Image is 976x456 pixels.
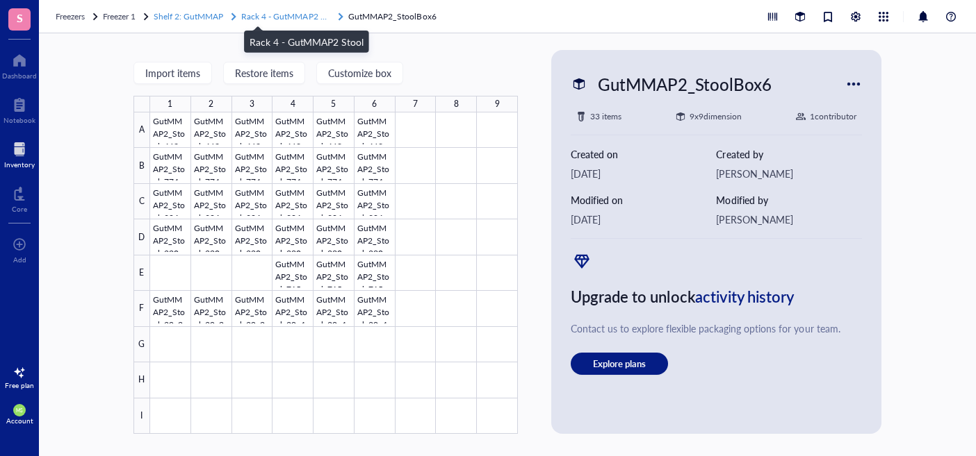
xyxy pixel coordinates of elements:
div: Created by [716,146,862,162]
button: Explore plans [571,353,668,375]
div: Created on [571,146,717,162]
a: Explore plans [571,353,862,375]
div: GutMMAP2_StoolBox6 [592,69,778,99]
div: Dashboard [2,71,37,80]
span: Shelf 2: GutMMAP [154,10,223,22]
div: 8 [454,96,459,112]
div: H [133,362,150,398]
div: Modified on [571,192,717,208]
div: 2 [209,96,213,112]
button: Import items [133,62,212,84]
div: 3 [250,96,254,112]
div: 5 [331,96,336,112]
a: Freezer 1 [103,10,151,24]
div: [PERSON_NAME] [716,166,862,181]
div: Modified by [716,192,862,208]
div: Contact us to explore flexible packaging options for your team. [571,321,862,336]
div: Account [6,416,33,425]
span: Freezer 1 [103,10,136,22]
a: Shelf 2: GutMMAPRack 4 - GutMMAP2 Stool [154,10,345,24]
div: D [133,219,150,255]
div: A [133,112,150,148]
button: Customize box [316,62,403,84]
div: [PERSON_NAME] [716,212,862,227]
span: MS [16,407,22,413]
div: Upgrade to unlock [571,283,862,310]
span: activity history [695,285,795,307]
span: Freezers [56,10,85,22]
div: 1 contributor [810,110,856,124]
div: Notebook [3,116,35,124]
span: Rack 4 - GutMMAP2 Stool [241,10,339,22]
div: [DATE] [571,166,717,181]
div: 6 [372,96,377,112]
div: 7 [413,96,418,112]
a: Dashboard [2,49,37,80]
div: E [133,255,150,291]
span: Restore items [235,67,293,78]
a: Freezers [56,10,100,24]
div: G [133,327,150,362]
div: C [133,184,150,219]
div: 9 [495,96,500,112]
a: GutMMAP2_StoolBox6 [348,10,439,24]
span: Customize box [328,67,391,78]
div: Inventory [4,160,35,169]
div: F [133,291,150,326]
div: I [133,398,150,434]
span: Explore plans [593,357,646,370]
div: B [133,148,150,183]
div: Rack 4 - GutMMAP2 Stool [250,34,364,49]
div: Free plan [5,381,34,389]
a: Core [12,183,27,213]
div: Add [13,255,26,264]
div: 1 [168,96,172,112]
button: Restore items [223,62,305,84]
a: Notebook [3,94,35,124]
span: Import items [145,67,200,78]
div: 33 items [590,110,621,124]
div: Core [12,205,27,213]
div: 4 [291,96,295,112]
div: [DATE] [571,212,717,227]
a: Inventory [4,138,35,169]
span: S [17,9,23,26]
div: 9 x 9 dimension [690,110,742,124]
